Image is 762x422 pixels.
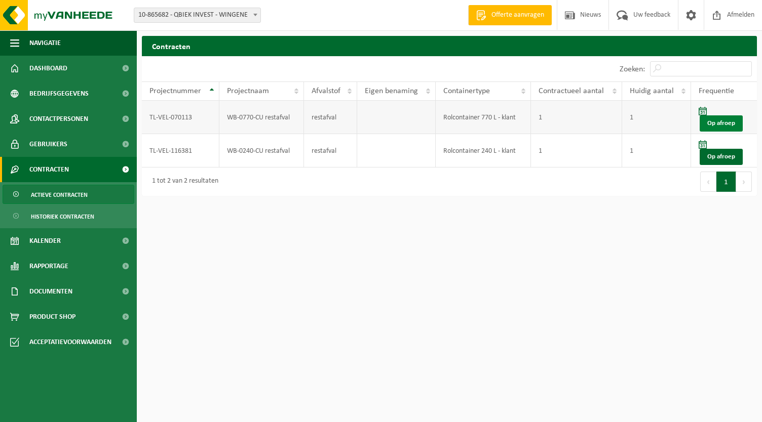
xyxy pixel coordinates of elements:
div: 1 tot 2 van 2 resultaten [147,173,218,191]
button: Previous [700,172,716,192]
button: 1 [716,172,736,192]
label: Zoeken: [620,65,645,73]
span: Eigen benaming [365,87,418,95]
td: Rolcontainer 770 L - klant [436,101,531,134]
span: 10-865682 - QBIEK INVEST - WINGENE [134,8,261,23]
span: Acceptatievoorwaarden [29,329,111,355]
a: Op afroep [700,149,743,165]
span: Containertype [443,87,490,95]
a: Op afroep [700,115,743,132]
span: Rapportage [29,254,68,279]
a: Actieve contracten [3,185,134,204]
span: Contactpersonen [29,106,88,132]
a: Offerte aanvragen [468,5,552,25]
td: Rolcontainer 240 L - klant [436,134,531,167]
span: Projectnummer [149,87,201,95]
td: TL-VEL-116381 [142,134,219,167]
td: 1 [531,134,622,167]
td: 1 [531,101,622,134]
span: Frequentie [699,87,734,95]
span: Kalender [29,228,61,254]
td: WB-0770-CU restafval [219,101,304,134]
span: Projectnaam [227,87,269,95]
span: 10-865682 - QBIEK INVEST - WINGENE [134,8,260,22]
button: Next [736,172,752,192]
a: Historiek contracten [3,206,134,226]
span: Gebruikers [29,132,67,157]
td: TL-VEL-070113 [142,101,219,134]
span: Documenten [29,279,72,304]
td: 1 [622,101,691,134]
td: 1 [622,134,691,167]
span: Contracten [29,157,69,182]
span: Product Shop [29,304,75,329]
td: WB-0240-CU restafval [219,134,304,167]
span: Actieve contracten [31,185,88,204]
span: Contractueel aantal [539,87,604,95]
span: Afvalstof [312,87,340,95]
td: restafval [304,101,357,134]
td: restafval [304,134,357,167]
span: Huidig aantal [630,87,674,95]
span: Historiek contracten [31,207,94,226]
span: Navigatie [29,30,61,56]
h2: Contracten [142,36,757,56]
span: Dashboard [29,56,67,81]
span: Offerte aanvragen [489,10,547,20]
span: Bedrijfsgegevens [29,81,89,106]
